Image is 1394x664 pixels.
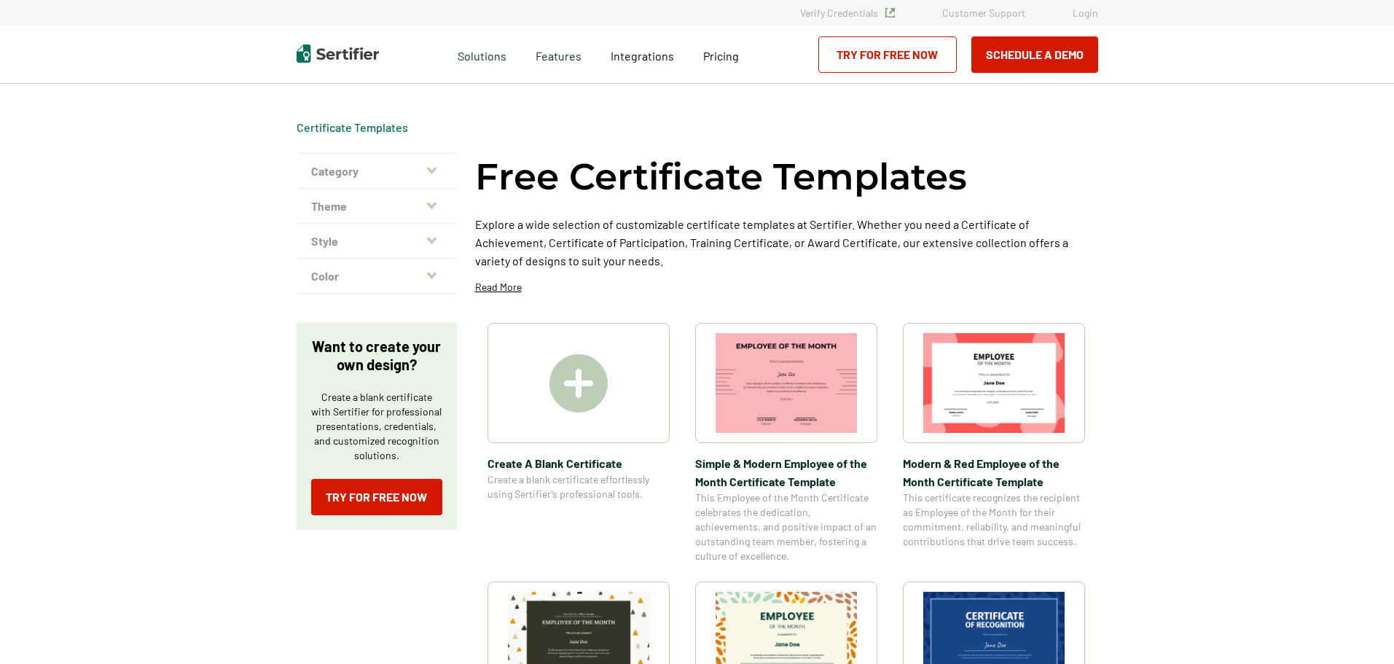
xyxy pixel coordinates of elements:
[297,120,408,134] a: Certificate Templates
[475,215,1098,270] p: Explore a wide selection of customizable certificate templates at Sertifier. Whether you need a C...
[903,491,1085,549] span: This certificate recognizes the recipient as Employee of the Month for their commitment, reliabil...
[885,8,895,17] img: Verified
[695,454,877,491] span: Simple & Modern Employee of the Month Certificate Template
[703,49,739,63] span: Pricing
[903,323,1085,563] a: Modern & Red Employee of the Month Certificate TemplateModern & Red Employee of the Month Certifi...
[942,7,1025,19] a: Customer Support
[311,337,442,374] p: Want to create your own design?
[475,153,967,200] h1: Free Certificate Templates
[716,333,857,433] img: Simple & Modern Employee of the Month Certificate Template
[695,323,877,563] a: Simple & Modern Employee of the Month Certificate TemplateSimple & Modern Employee of the Month C...
[297,154,457,189] button: Category
[695,491,877,563] span: This Employee of the Month Certificate celebrates the dedication, achievements, and positive impa...
[923,333,1065,433] img: Modern & Red Employee of the Month Certificate Template
[297,224,457,259] button: Style
[536,45,582,63] span: Features
[297,120,408,135] span: Certificate Templates
[487,454,670,472] span: Create A Blank Certificate
[458,45,506,63] span: Solutions
[297,44,379,63] img: Sertifier | Digital Credentialing Platform
[611,49,674,63] span: Integrations
[487,472,670,501] span: Create a blank certificate effortlessly using Sertifier’s professional tools.
[818,36,957,73] a: Try for Free Now
[297,259,457,294] button: Color
[549,354,608,413] img: Create A Blank Certificate
[703,45,739,63] a: Pricing
[1073,7,1098,19] a: Login
[611,45,674,63] a: Integrations
[297,120,408,135] div: Breadcrumb
[475,280,522,294] p: Read More
[311,390,442,463] p: Create a blank certificate with Sertifier for professional presentations, credentials, and custom...
[311,479,442,515] a: Try for Free Now
[297,189,457,224] button: Theme
[800,7,895,19] a: Verify Credentials
[903,454,1085,491] span: Modern & Red Employee of the Month Certificate Template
